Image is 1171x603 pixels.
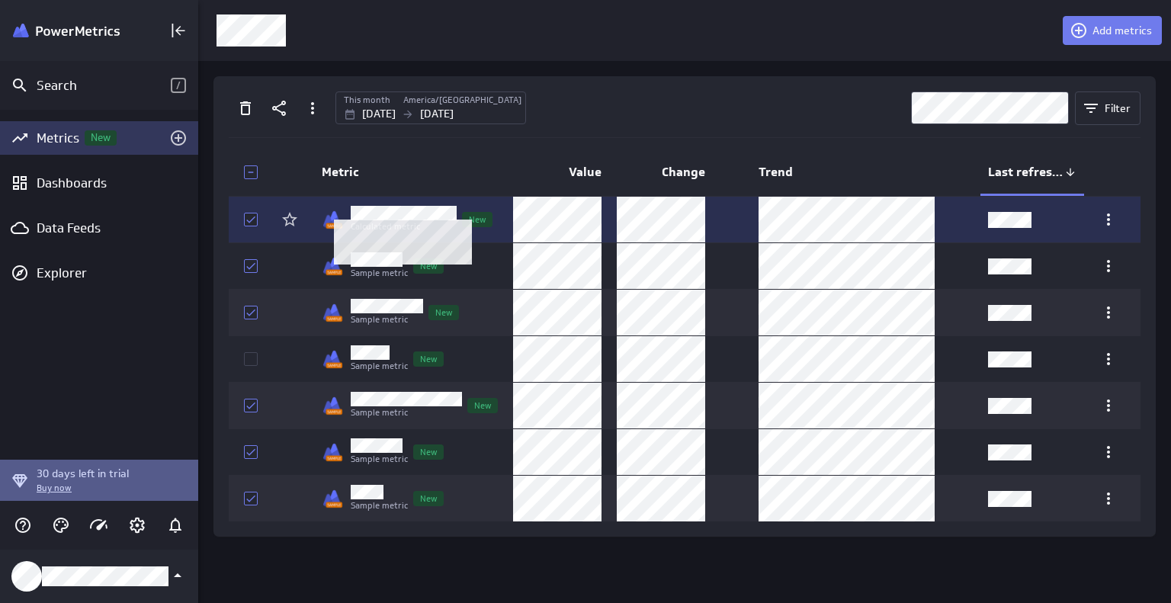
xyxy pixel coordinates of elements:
[128,516,146,534] svg: Account and settings
[10,512,36,538] div: Help & PowerMetrics Assistant
[37,265,194,281] div: Explorer
[1092,24,1152,37] span: Add metrics
[335,91,526,124] div: Sep 01 2025 to Sep 30 2025 America/Toronto (GMT-4:00)
[322,302,343,323] div: Sample metrics
[420,106,454,122] p: [DATE]
[165,18,191,43] div: Collapse
[468,401,498,409] span: New
[403,94,521,107] label: America/[GEOGRAPHIC_DATA]
[351,406,462,419] p: Sample metric
[85,133,117,143] span: New
[322,395,343,416] img: Klipfolio_Sample.png
[322,348,343,370] div: Sample metrics
[37,482,129,495] p: Buy now
[171,78,186,93] span: /
[351,499,408,512] p: Sample metric
[463,215,492,223] span: New
[162,512,188,538] div: Notifications
[322,488,343,509] img: Klipfolio_Sample.png
[1075,91,1141,125] button: Filter
[414,447,444,456] span: New
[322,441,343,463] div: Sample metrics
[362,106,396,122] p: [DATE]
[351,453,408,466] p: Sample metric
[322,209,343,230] div: Sample metrics
[37,466,129,482] p: 30 days left in trial
[1096,346,1121,372] div: More actions
[414,494,444,502] span: New
[429,308,459,316] span: New
[165,125,191,151] div: Add metrics
[1096,439,1121,465] div: More actions
[322,255,343,277] img: Klipfolio_Sample.png
[1096,253,1121,279] div: More actions
[1096,207,1121,233] div: More actions
[322,348,343,370] img: Klipfolio_Sample.png
[322,488,343,509] div: Sample metrics
[414,354,444,363] span: New
[322,441,343,463] img: Klipfolio_Sample.png
[351,313,423,326] p: Sample metric
[322,302,343,323] img: Klipfolio_Sample.png
[1096,300,1121,326] div: More actions
[300,95,326,121] div: More actions
[37,175,162,191] div: Dashboards
[351,267,408,280] p: Sample metric
[277,207,303,233] div: Add to Starred
[322,395,343,416] div: Sample metrics
[1063,16,1162,45] button: Add metrics
[344,94,390,107] label: This month
[48,512,74,538] div: Themes
[414,261,444,270] span: New
[322,209,343,230] img: Klipfolio_Sample.png
[1096,393,1121,419] div: More actions
[322,164,498,180] span: Metric
[13,24,120,38] img: Klipfolio PowerMetrics Banner
[90,516,108,534] svg: Usage
[37,130,162,146] div: Metrics
[322,255,343,277] div: Sample metrics
[124,512,150,538] div: Account and settings
[37,77,171,94] div: Search
[1064,166,1076,178] div: Reverse sort direction
[759,164,793,180] span: Trend
[569,164,602,180] span: Value
[335,91,526,124] div: This monthAmerica/[GEOGRAPHIC_DATA][DATE][DATE]
[988,164,1064,180] span: Last refreshed
[233,95,258,121] div: Delete
[351,360,408,373] p: Sample metric
[1105,101,1131,115] span: Filter
[37,220,162,236] div: Data Feeds
[1096,486,1121,512] div: More actions
[52,516,70,534] svg: Themes
[266,95,292,121] div: Share
[662,164,705,180] span: Change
